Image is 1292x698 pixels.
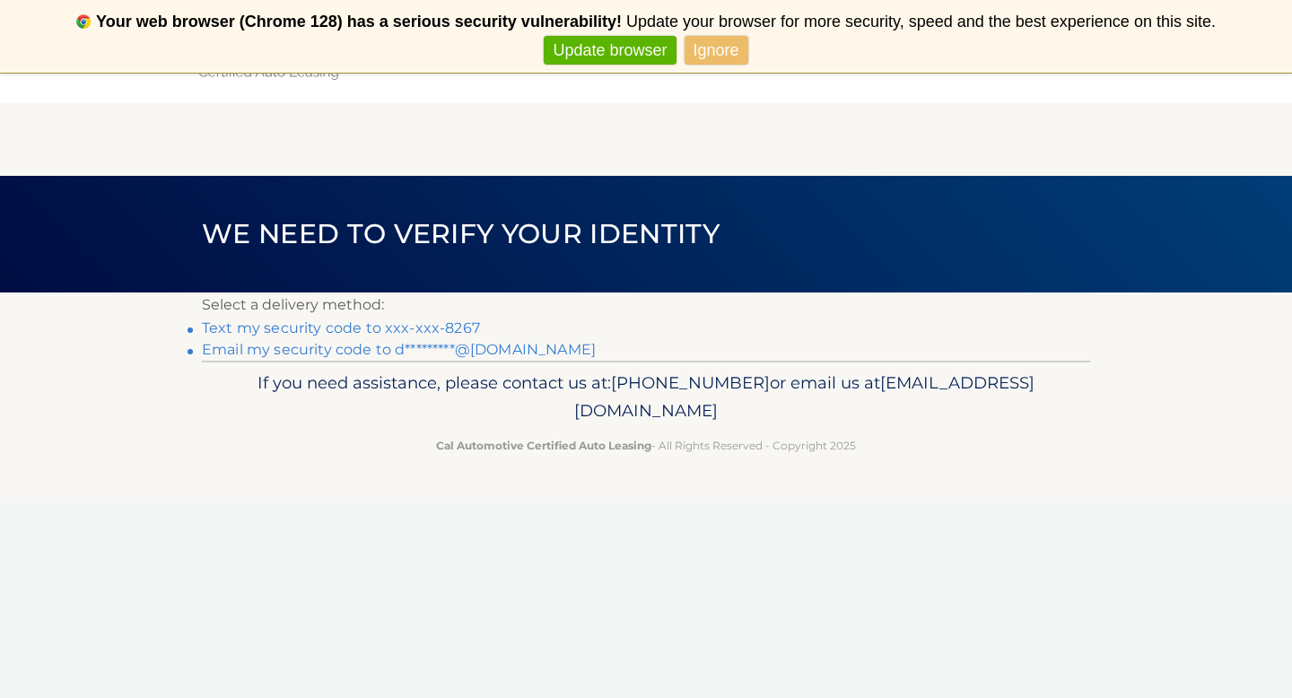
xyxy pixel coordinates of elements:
p: Select a delivery method: [202,292,1090,318]
a: Update browser [544,36,676,65]
a: Email my security code to d*********@[DOMAIN_NAME] [202,341,596,358]
p: - All Rights Reserved - Copyright 2025 [214,436,1078,455]
a: Text my security code to xxx-xxx-8267 [202,319,480,336]
a: Ignore [685,36,748,65]
span: We need to verify your identity [202,217,720,250]
p: If you need assistance, please contact us at: or email us at [214,369,1078,426]
span: Update your browser for more security, speed and the best experience on this site. [626,13,1216,31]
span: [PHONE_NUMBER] [611,372,770,393]
strong: Cal Automotive Certified Auto Leasing [436,439,651,452]
b: Your web browser (Chrome 128) has a serious security vulnerability! [96,13,622,31]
